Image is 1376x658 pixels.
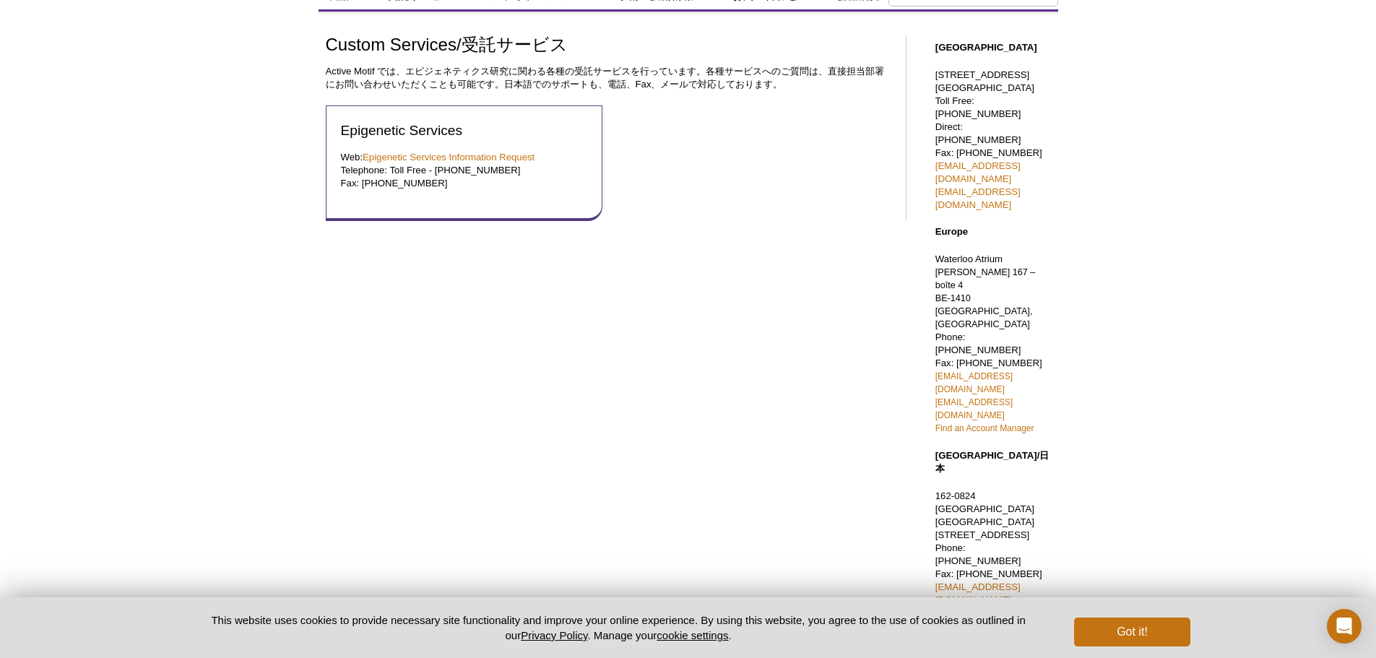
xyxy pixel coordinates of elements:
[935,490,1051,607] p: 162-0824 [GEOGRAPHIC_DATA][GEOGRAPHIC_DATA] [STREET_ADDRESS] Phone: [PHONE_NUMBER] Fax: [PHONE_NU...
[935,423,1034,433] a: Find an Account Manager
[935,69,1051,212] p: [STREET_ADDRESS] [GEOGRAPHIC_DATA] Toll Free: [PHONE_NUMBER] Direct: [PHONE_NUMBER] Fax: [PHONE_N...
[935,397,1013,420] a: [EMAIL_ADDRESS][DOMAIN_NAME]
[935,267,1036,329] span: [PERSON_NAME] 167 – boîte 4 BE-1410 [GEOGRAPHIC_DATA], [GEOGRAPHIC_DATA]
[935,42,1037,53] strong: [GEOGRAPHIC_DATA]
[341,151,588,190] p: Web: Telephone: Toll Free - [PHONE_NUMBER] Fax: [PHONE_NUMBER]
[1074,618,1190,646] button: Got it!
[935,253,1051,435] p: Waterloo Atrium Phone: [PHONE_NUMBER] Fax: [PHONE_NUMBER]
[363,152,535,163] a: Epigenetic Services Information Request
[341,121,588,140] h2: Epigenetic Services
[521,629,587,641] a: Privacy Policy
[935,450,1050,474] strong: [GEOGRAPHIC_DATA]/日本
[935,226,968,237] strong: Europe
[935,186,1021,210] a: [EMAIL_ADDRESS][DOMAIN_NAME]
[326,65,891,91] p: Active Motif では、エピジェネティクス研究に関わる各種の受託サービスを行っています。各種サービスへのご質問は、直接担当部署にお問い合わせいただくことも可能です。日本語でのサポートも、...
[326,35,891,56] h1: Custom Services/受託サービス
[657,629,728,641] button: cookie settings
[935,371,1013,394] a: [EMAIL_ADDRESS][DOMAIN_NAME]
[935,160,1021,184] a: [EMAIL_ADDRESS][DOMAIN_NAME]
[935,581,1021,605] a: [EMAIL_ADDRESS][DOMAIN_NAME]
[1327,609,1362,644] div: Open Intercom Messenger
[186,612,1051,643] p: This website uses cookies to provide necessary site functionality and improve your online experie...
